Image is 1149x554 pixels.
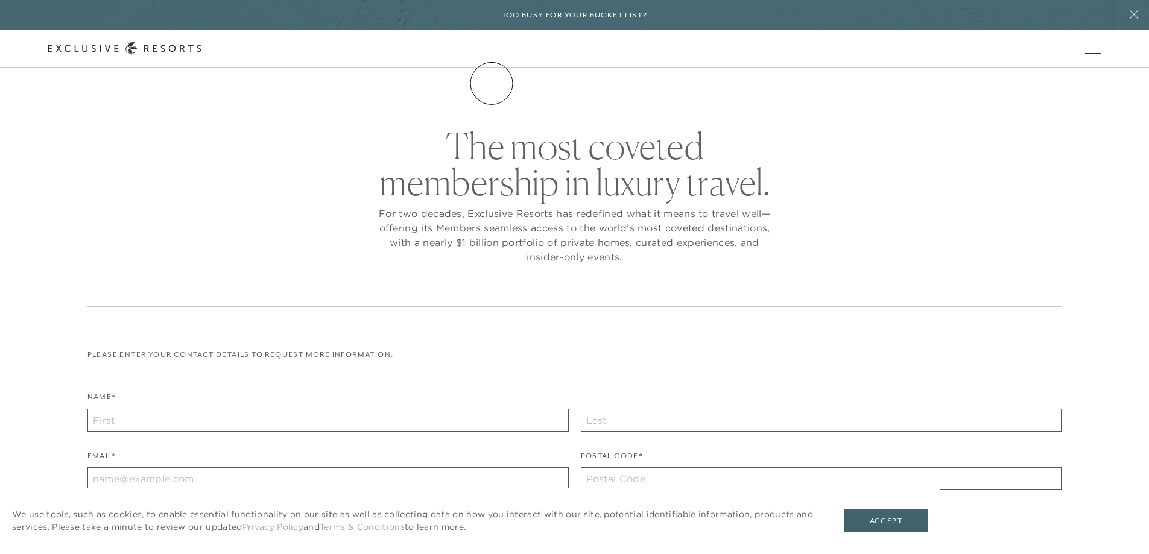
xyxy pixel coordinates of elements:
h6: Too busy for your bucket list? [502,10,648,21]
p: We use tools, such as cookies, to enable essential functionality on our site as well as collectin... [12,508,820,534]
button: Open navigation [1085,45,1101,53]
input: Last [581,409,1062,432]
a: Privacy Policy [242,521,303,534]
label: Email* [87,450,116,468]
p: For two decades, Exclusive Resorts has redefined what it means to travel well—offering its Member... [376,206,774,264]
label: Postal Code* [581,450,643,468]
input: First [87,409,569,432]
input: name@example.com [87,467,569,490]
input: Postal Code [581,467,1062,490]
h2: The most coveted membership in luxury travel. [376,128,774,200]
p: Please enter your contact details to request more information: [87,349,1062,360]
button: Accept [844,509,928,532]
a: Terms & Conditions [320,521,405,534]
label: Name* [87,391,116,409]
